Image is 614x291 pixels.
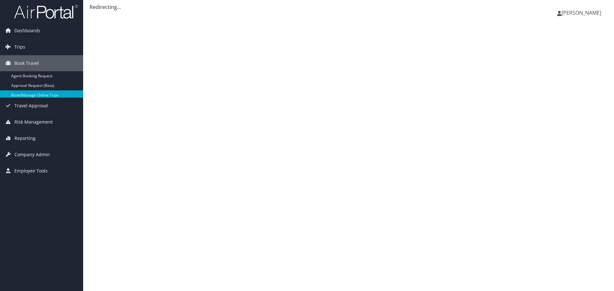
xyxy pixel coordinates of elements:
[562,9,601,16] span: [PERSON_NAME]
[14,98,48,114] span: Travel Approval
[14,23,40,39] span: Dashboards
[14,55,39,71] span: Book Travel
[14,163,48,179] span: Employee Tools
[14,114,53,130] span: Risk Management
[14,130,35,146] span: Reporting
[90,3,608,11] div: Redirecting...
[557,3,608,22] a: [PERSON_NAME]
[14,147,50,163] span: Company Admin
[14,4,78,19] img: airportal-logo.png
[14,39,25,55] span: Trips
